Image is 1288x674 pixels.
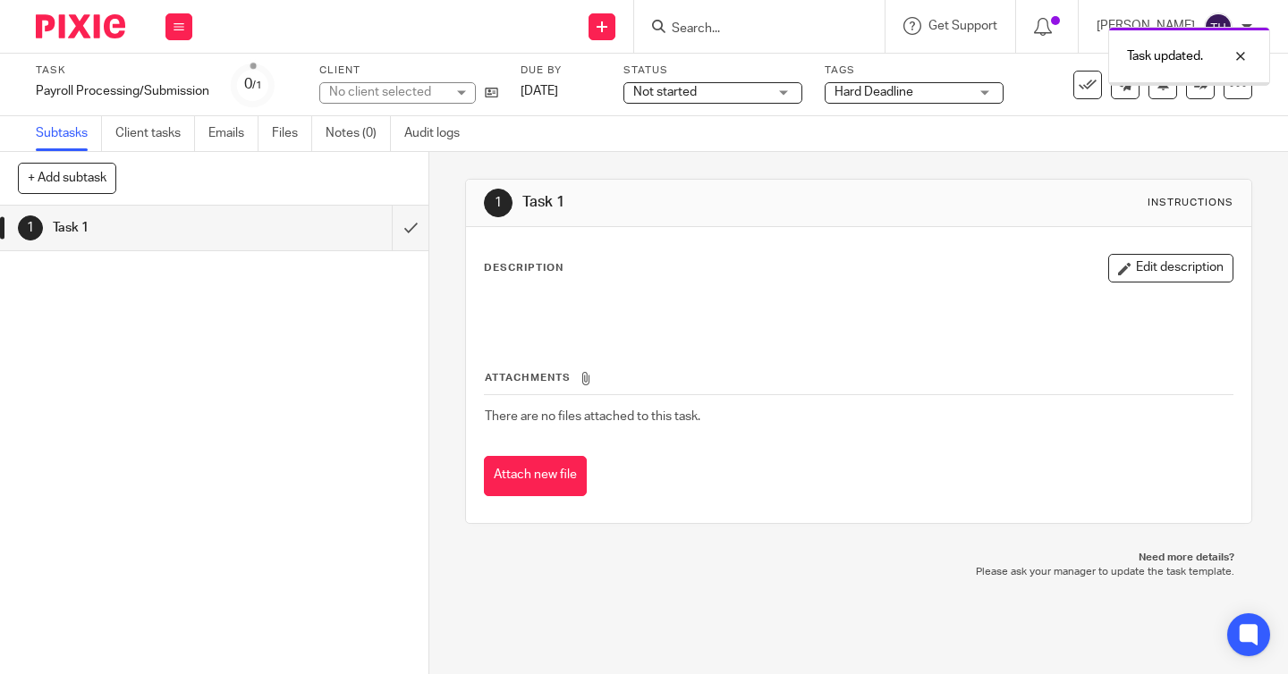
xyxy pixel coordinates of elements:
[522,193,897,212] h1: Task 1
[252,80,262,90] small: /1
[329,83,445,101] div: No client selected
[484,456,587,496] button: Attach new file
[1204,13,1233,41] img: svg%3E
[404,116,473,151] a: Audit logs
[326,116,391,151] a: Notes (0)
[835,86,913,98] span: Hard Deadline
[18,215,43,240] div: 1
[319,63,498,78] label: Client
[36,14,125,38] img: Pixie
[483,551,1234,565] p: Need more details?
[521,63,601,78] label: Due by
[1148,196,1233,210] div: Instructions
[18,163,116,193] button: + Add subtask
[633,86,697,98] span: Not started
[1108,254,1233,282] button: Edit description
[36,63,209,78] label: Task
[36,116,102,151] a: Subtasks
[53,215,267,241] h1: Task 1
[272,116,312,151] a: Files
[521,85,558,97] span: [DATE]
[483,565,1234,579] p: Please ask your manager to update the task template.
[36,82,209,100] div: Payroll Processing/Submission
[244,74,262,95] div: 0
[484,189,513,217] div: 1
[1127,47,1203,65] p: Task updated.
[623,63,802,78] label: Status
[485,410,700,423] span: There are no files attached to this task.
[208,116,258,151] a: Emails
[485,373,571,383] span: Attachments
[115,116,195,151] a: Client tasks
[484,261,563,275] p: Description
